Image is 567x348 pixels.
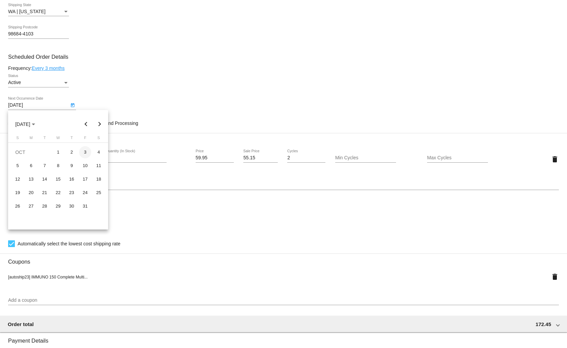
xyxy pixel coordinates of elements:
span: [DATE] [15,122,35,127]
div: 22 [52,187,64,199]
th: Thursday [65,136,78,142]
div: 11 [93,160,105,172]
td: October 21, 2025 [38,186,51,199]
button: Next month [93,117,106,131]
div: 10 [79,160,91,172]
td: October 5, 2025 [11,159,24,172]
button: Previous month [79,117,93,131]
td: October 16, 2025 [65,172,78,186]
div: 3 [79,146,91,158]
td: October 13, 2025 [24,172,38,186]
div: 24 [79,187,91,199]
div: 6 [25,160,37,172]
div: 9 [66,160,78,172]
td: OCT [11,145,51,159]
td: October 3, 2025 [78,145,92,159]
th: Sunday [11,136,24,142]
div: 8 [52,160,64,172]
td: October 19, 2025 [11,186,24,199]
td: October 12, 2025 [11,172,24,186]
td: October 7, 2025 [38,159,51,172]
th: Saturday [92,136,105,142]
td: October 30, 2025 [65,199,78,213]
div: 12 [11,173,24,185]
div: 13 [25,173,37,185]
td: October 15, 2025 [51,172,65,186]
td: October 18, 2025 [92,172,105,186]
div: 28 [39,200,51,212]
div: 26 [11,200,24,212]
td: October 20, 2025 [24,186,38,199]
div: 25 [93,187,105,199]
div: 4 [93,146,105,158]
div: 31 [79,200,91,212]
td: October 28, 2025 [38,199,51,213]
div: 5 [11,160,24,172]
td: October 14, 2025 [38,172,51,186]
td: October 8, 2025 [51,159,65,172]
div: 14 [39,173,51,185]
th: Tuesday [38,136,51,142]
button: Choose month and year [10,117,41,131]
td: October 17, 2025 [78,172,92,186]
td: October 24, 2025 [78,186,92,199]
td: October 27, 2025 [24,199,38,213]
td: October 6, 2025 [24,159,38,172]
td: October 2, 2025 [65,145,78,159]
td: October 25, 2025 [92,186,105,199]
div: 7 [39,160,51,172]
th: Wednesday [51,136,65,142]
td: October 23, 2025 [65,186,78,199]
th: Monday [24,136,38,142]
td: October 9, 2025 [65,159,78,172]
div: 21 [39,187,51,199]
div: 16 [66,173,78,185]
td: October 26, 2025 [11,199,24,213]
td: October 31, 2025 [78,199,92,213]
td: October 22, 2025 [51,186,65,199]
div: 20 [25,187,37,199]
td: October 10, 2025 [78,159,92,172]
div: 27 [25,200,37,212]
td: October 4, 2025 [92,145,105,159]
td: October 29, 2025 [51,199,65,213]
th: Friday [78,136,92,142]
div: 19 [11,187,24,199]
div: 23 [66,187,78,199]
div: 15 [52,173,64,185]
div: 18 [93,173,105,185]
div: 29 [52,200,64,212]
div: 30 [66,200,78,212]
div: 17 [79,173,91,185]
td: October 11, 2025 [92,159,105,172]
td: October 1, 2025 [51,145,65,159]
div: 2 [66,146,78,158]
div: 1 [52,146,64,158]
